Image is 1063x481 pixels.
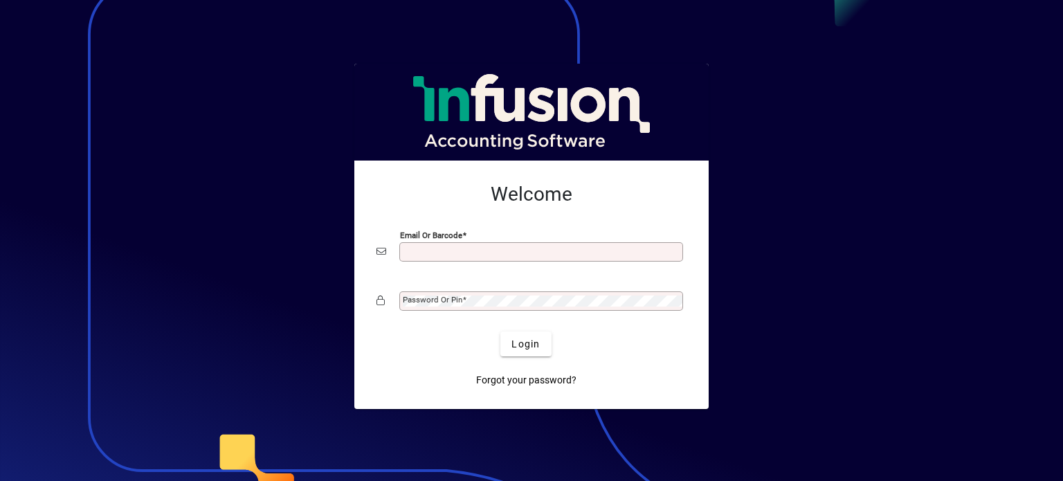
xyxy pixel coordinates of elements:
[511,337,540,352] span: Login
[400,230,462,240] mat-label: Email or Barcode
[500,332,551,356] button: Login
[403,295,462,305] mat-label: Password or Pin
[376,183,687,206] h2: Welcome
[476,373,576,388] span: Forgot your password?
[471,367,582,392] a: Forgot your password?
